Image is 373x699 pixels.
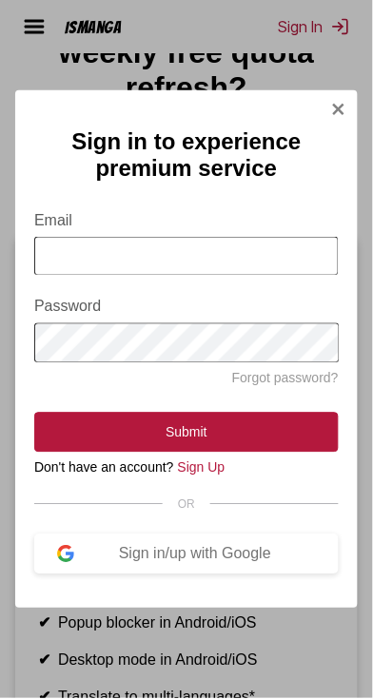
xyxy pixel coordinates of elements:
[178,460,226,476] a: Sign Up
[34,498,339,512] div: OR
[34,128,339,182] h2: Sign in to experience premium service
[34,460,339,476] div: Don't have an account?
[34,413,339,453] button: Submit
[34,299,339,316] label: Password
[232,371,339,386] a: Forgot password?
[331,102,346,117] img: Close
[15,90,358,609] div: Sign In Modal
[57,546,74,563] img: google-logo
[34,212,339,229] label: Email
[34,534,339,574] button: Sign in/up with Google
[74,546,316,563] div: Sign in/up with Google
